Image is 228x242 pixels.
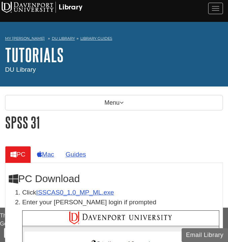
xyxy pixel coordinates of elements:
h2: PC Download [9,173,219,184]
a: Library Guides [80,36,112,41]
a: My [PERSON_NAME] [5,36,45,41]
a: PC [5,146,31,163]
a: Download opens in new window [36,189,114,196]
h1: SPSS 31 [5,114,223,131]
img: Davenport University Logo [2,2,82,13]
a: Guides [60,146,91,163]
button: Email Library [182,228,228,242]
a: DU Library [52,36,75,41]
p: Menu [5,95,223,110]
a: Mac [32,146,60,163]
li: Click [22,188,219,198]
a: Tutorials [5,44,64,65]
p: Enter your [PERSON_NAME] login if prompted [22,198,219,207]
span: DU Library [5,66,36,73]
